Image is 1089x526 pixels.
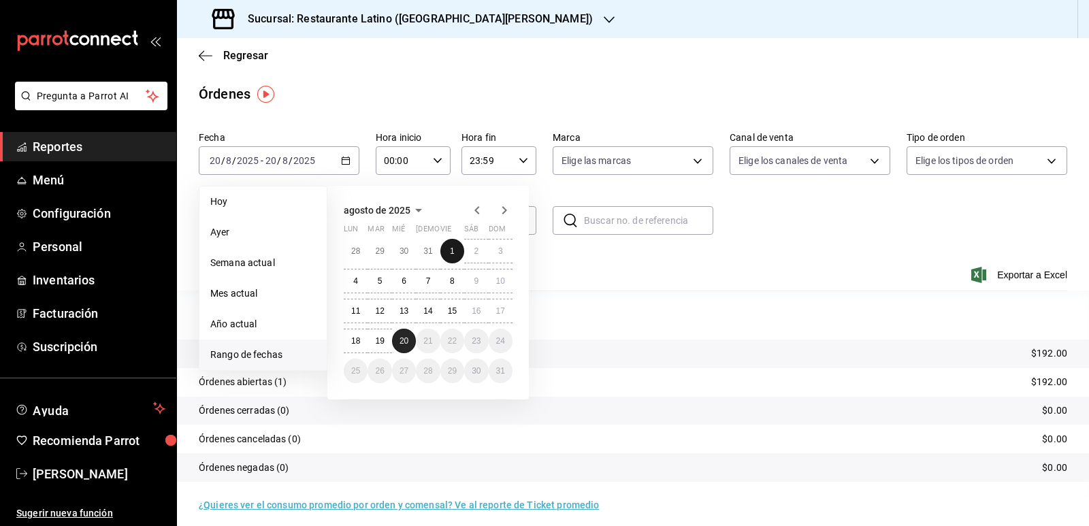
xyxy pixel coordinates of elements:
[237,11,593,27] h3: Sucursal: Restaurante Latino ([GEOGRAPHIC_DATA][PERSON_NAME])
[293,155,316,166] input: ----
[489,299,513,323] button: 17 de agosto de 2025
[344,269,368,293] button: 4 de agosto de 2025
[450,246,455,256] abbr: 1 de agosto de 2025
[400,246,408,256] abbr: 30 de julio de 2025
[472,306,481,316] abbr: 16 de agosto de 2025
[15,82,167,110] button: Pregunta a Parrot AI
[450,276,455,286] abbr: 8 de agosto de 2025
[392,269,416,293] button: 6 de agosto de 2025
[464,299,488,323] button: 16 de agosto de 2025
[416,225,496,239] abbr: jueves
[344,205,410,216] span: agosto de 2025
[1031,346,1067,361] p: $192.00
[33,271,165,289] span: Inventarios
[392,329,416,353] button: 20 de agosto de 2025
[33,400,148,416] span: Ayuda
[496,366,505,376] abbr: 31 de agosto de 2025
[289,155,293,166] span: /
[33,171,165,189] span: Menú
[426,276,431,286] abbr: 7 de agosto de 2025
[376,133,451,142] label: Hora inicio
[223,49,268,62] span: Regresar
[440,269,464,293] button: 8 de agosto de 2025
[474,276,478,286] abbr: 9 de agosto de 2025
[423,246,432,256] abbr: 31 de julio de 2025
[199,461,289,475] p: Órdenes negadas (0)
[416,269,440,293] button: 7 de agosto de 2025
[562,154,631,167] span: Elige las marcas
[392,299,416,323] button: 13 de agosto de 2025
[461,133,536,142] label: Hora fin
[368,239,391,263] button: 29 de julio de 2025
[33,237,165,256] span: Personal
[474,246,478,256] abbr: 2 de agosto de 2025
[400,306,408,316] abbr: 13 de agosto de 2025
[221,155,225,166] span: /
[553,133,713,142] label: Marca
[416,299,440,323] button: 14 de agosto de 2025
[440,239,464,263] button: 1 de agosto de 2025
[738,154,847,167] span: Elige los canales de venta
[489,239,513,263] button: 3 de agosto de 2025
[33,137,165,156] span: Reportes
[448,336,457,346] abbr: 22 de agosto de 2025
[150,35,161,46] button: open_drawer_menu
[496,276,505,286] abbr: 10 de agosto de 2025
[368,269,391,293] button: 5 de agosto de 2025
[257,86,274,103] img: Tooltip marker
[199,84,250,104] div: Órdenes
[400,366,408,376] abbr: 27 de agosto de 2025
[33,465,165,483] span: [PERSON_NAME]
[448,306,457,316] abbr: 15 de agosto de 2025
[33,338,165,356] span: Suscripción
[351,246,360,256] abbr: 28 de julio de 2025
[199,133,359,142] label: Fecha
[351,366,360,376] abbr: 25 de agosto de 2025
[344,359,368,383] button: 25 de agosto de 2025
[265,155,277,166] input: --
[344,299,368,323] button: 11 de agosto de 2025
[1031,375,1067,389] p: $192.00
[344,225,358,239] abbr: lunes
[400,336,408,346] abbr: 20 de agosto de 2025
[199,432,301,446] p: Órdenes canceladas (0)
[464,329,488,353] button: 23 de agosto de 2025
[344,202,427,218] button: agosto de 2025
[440,299,464,323] button: 15 de agosto de 2025
[402,276,406,286] abbr: 6 de agosto de 2025
[1042,432,1067,446] p: $0.00
[199,499,599,510] a: ¿Quieres ver el consumo promedio por orden y comensal? Ve al reporte de Ticket promedio
[344,329,368,353] button: 18 de agosto de 2025
[496,336,505,346] abbr: 24 de agosto de 2025
[232,155,236,166] span: /
[448,366,457,376] abbr: 29 de agosto de 2025
[440,225,451,239] abbr: viernes
[1042,461,1067,475] p: $0.00
[33,204,165,223] span: Configuración
[464,269,488,293] button: 9 de agosto de 2025
[489,225,506,239] abbr: domingo
[464,359,488,383] button: 30 de agosto de 2025
[236,155,259,166] input: ----
[584,207,713,234] input: Buscar no. de referencia
[375,366,384,376] abbr: 26 de agosto de 2025
[210,286,316,301] span: Mes actual
[489,359,513,383] button: 31 de agosto de 2025
[498,246,503,256] abbr: 3 de agosto de 2025
[730,133,890,142] label: Canal de venta
[351,336,360,346] abbr: 18 de agosto de 2025
[210,225,316,240] span: Ayer
[974,267,1067,283] button: Exportar a Excel
[368,225,384,239] abbr: martes
[392,359,416,383] button: 27 de agosto de 2025
[440,329,464,353] button: 22 de agosto de 2025
[907,133,1067,142] label: Tipo de orden
[423,366,432,376] abbr: 28 de agosto de 2025
[210,348,316,362] span: Rango de fechas
[351,306,360,316] abbr: 11 de agosto de 2025
[199,49,268,62] button: Regresar
[392,239,416,263] button: 30 de julio de 2025
[37,89,146,103] span: Pregunta a Parrot AI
